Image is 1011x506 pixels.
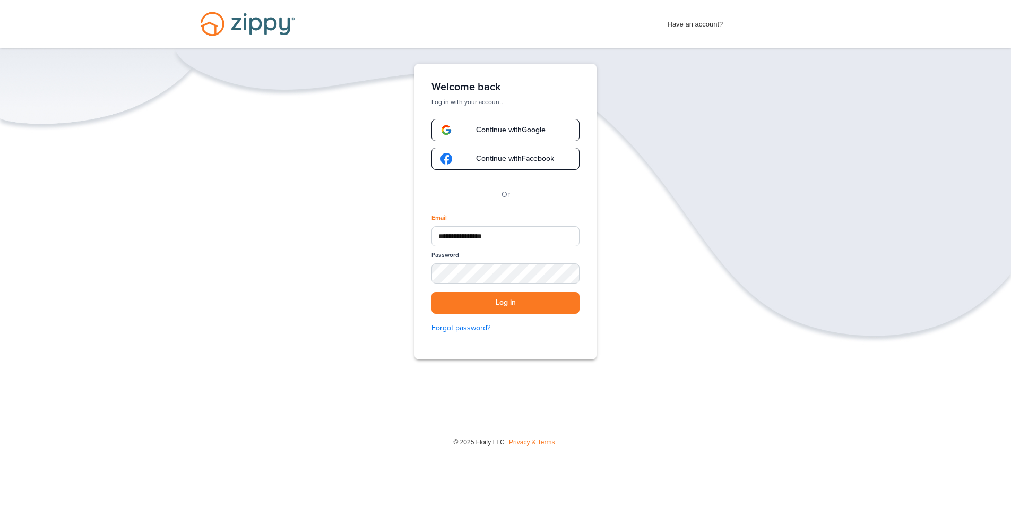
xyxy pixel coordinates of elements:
img: google-logo [440,124,452,136]
a: Forgot password? [431,322,580,334]
input: Email [431,226,580,246]
p: Or [502,189,510,201]
p: Log in with your account. [431,98,580,106]
input: Password [431,263,580,284]
a: google-logoContinue withFacebook [431,148,580,170]
a: google-logoContinue withGoogle [431,119,580,141]
img: google-logo [440,153,452,165]
h1: Welcome back [431,81,580,93]
span: © 2025 Floify LLC [453,439,504,446]
span: Continue with Google [465,126,546,134]
label: Password [431,251,459,260]
label: Email [431,213,447,222]
button: Log in [431,292,580,314]
span: Have an account? [668,13,723,30]
span: Continue with Facebook [465,155,554,162]
a: Privacy & Terms [509,439,555,446]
